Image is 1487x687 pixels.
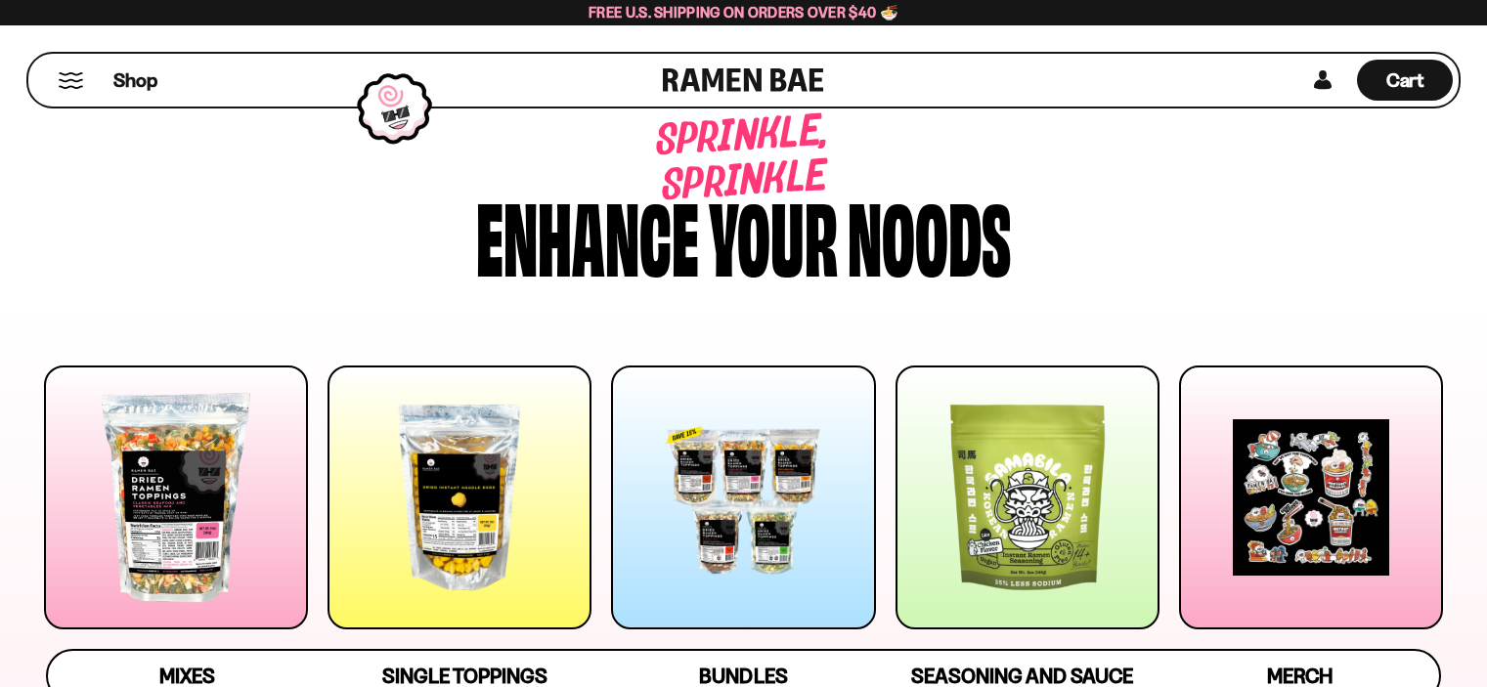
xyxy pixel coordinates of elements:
span: Shop [113,67,157,94]
div: your [709,188,838,280]
a: Shop [113,60,157,101]
span: Free U.S. Shipping on Orders over $40 🍜 [589,3,898,21]
span: Cart [1386,68,1424,92]
button: Mobile Menu Trigger [58,72,84,89]
div: noods [848,188,1011,280]
a: Cart [1357,54,1453,107]
div: Enhance [476,188,699,280]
